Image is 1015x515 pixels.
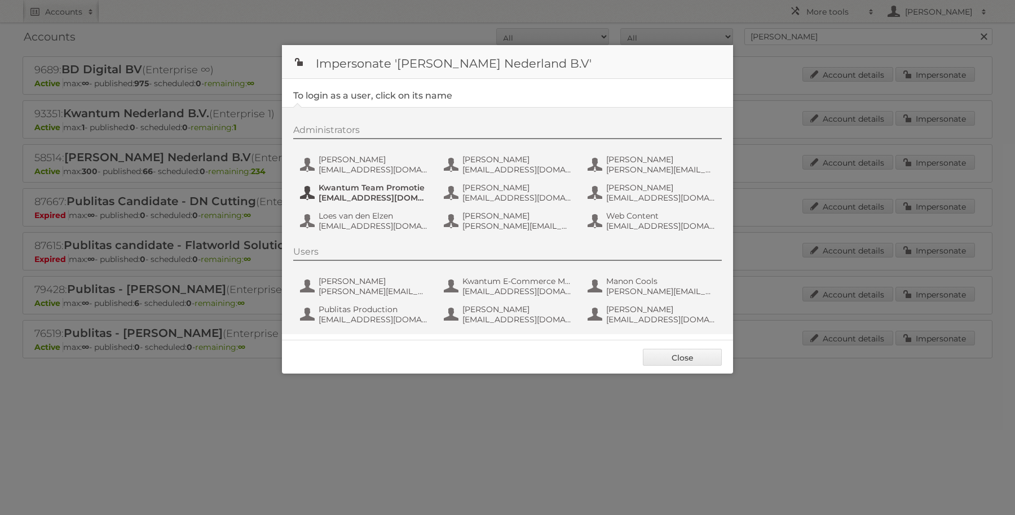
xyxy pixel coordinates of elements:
button: [PERSON_NAME] [PERSON_NAME][EMAIL_ADDRESS][DOMAIN_NAME] [299,275,431,298]
legend: To login as a user, click on its name [293,90,452,101]
span: [EMAIL_ADDRESS][DOMAIN_NAME] [319,193,428,203]
span: Kwantum Team Promotie [319,183,428,193]
button: [PERSON_NAME] [EMAIL_ADDRESS][DOMAIN_NAME] [443,181,575,204]
span: [EMAIL_ADDRESS][DOMAIN_NAME] [606,221,716,231]
span: [PERSON_NAME] [606,154,716,165]
button: Web Content [EMAIL_ADDRESS][DOMAIN_NAME] [586,210,719,232]
span: Manon Cools [606,276,716,286]
span: Web Content [606,211,716,221]
span: [EMAIL_ADDRESS][DOMAIN_NAME] [606,314,716,325]
span: [EMAIL_ADDRESS][DOMAIN_NAME] [462,193,572,203]
span: [PERSON_NAME][EMAIL_ADDRESS][DOMAIN_NAME] [319,286,428,296]
span: [EMAIL_ADDRESS][DOMAIN_NAME] [319,165,428,175]
span: [EMAIL_ADDRESS][DOMAIN_NAME] [606,193,716,203]
span: [PERSON_NAME][EMAIL_ADDRESS][DOMAIN_NAME] [606,286,716,296]
span: [PERSON_NAME] [462,211,572,221]
button: [PERSON_NAME] [PERSON_NAME][EMAIL_ADDRESS][DOMAIN_NAME] [443,210,575,232]
span: [PERSON_NAME] [606,183,716,193]
div: Users [293,246,722,261]
span: [EMAIL_ADDRESS][DOMAIN_NAME] [319,221,428,231]
span: [PERSON_NAME] [462,304,572,314]
span: [PERSON_NAME] [462,183,572,193]
span: Loes van den Elzen [319,211,428,221]
button: Kwantum Team Promotie [EMAIL_ADDRESS][DOMAIN_NAME] [299,181,431,204]
button: [PERSON_NAME] [EMAIL_ADDRESS][DOMAIN_NAME] [299,153,431,176]
span: [EMAIL_ADDRESS][DOMAIN_NAME] [462,314,572,325]
div: Administrators [293,125,722,139]
span: [EMAIL_ADDRESS][DOMAIN_NAME] [462,286,572,296]
span: [PERSON_NAME] [606,304,716,314]
button: Manon Cools [PERSON_NAME][EMAIL_ADDRESS][DOMAIN_NAME] [586,275,719,298]
button: [PERSON_NAME] [EMAIL_ADDRESS][DOMAIN_NAME] [443,153,575,176]
span: [PERSON_NAME][EMAIL_ADDRESS][DOMAIN_NAME] [606,165,716,175]
h1: Impersonate '[PERSON_NAME] Nederland B.V' [282,45,733,79]
span: Publitas Production [319,304,428,314]
button: Loes van den Elzen [EMAIL_ADDRESS][DOMAIN_NAME] [299,210,431,232]
button: Kwantum E-Commerce Marketing [EMAIL_ADDRESS][DOMAIN_NAME] [443,275,575,298]
a: Close [643,349,722,366]
button: [PERSON_NAME] [PERSON_NAME][EMAIL_ADDRESS][DOMAIN_NAME] [586,153,719,176]
span: [PERSON_NAME] [462,154,572,165]
span: [EMAIL_ADDRESS][DOMAIN_NAME] [462,165,572,175]
span: [PERSON_NAME][EMAIL_ADDRESS][DOMAIN_NAME] [462,221,572,231]
button: [PERSON_NAME] [EMAIL_ADDRESS][DOMAIN_NAME] [586,181,719,204]
span: [PERSON_NAME] [319,276,428,286]
button: [PERSON_NAME] [EMAIL_ADDRESS][DOMAIN_NAME] [586,303,719,326]
button: Publitas Production [EMAIL_ADDRESS][DOMAIN_NAME] [299,303,431,326]
span: [PERSON_NAME] [319,154,428,165]
button: [PERSON_NAME] [EMAIL_ADDRESS][DOMAIN_NAME] [443,303,575,326]
span: Kwantum E-Commerce Marketing [462,276,572,286]
span: [EMAIL_ADDRESS][DOMAIN_NAME] [319,314,428,325]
